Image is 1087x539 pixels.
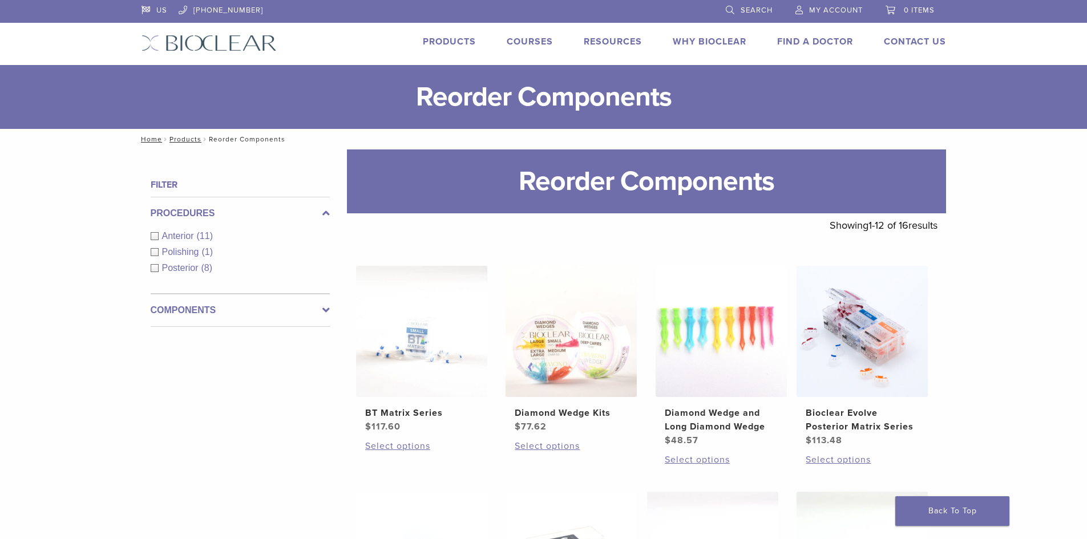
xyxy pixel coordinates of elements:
[201,136,209,142] span: /
[741,6,773,15] span: Search
[162,136,169,142] span: /
[868,219,908,232] span: 1-12 of 16
[656,266,787,397] img: Diamond Wedge and Long Diamond Wedge
[777,36,853,47] a: Find A Doctor
[806,406,919,433] h2: Bioclear Evolve Posterior Matrix Series
[365,421,401,432] bdi: 117.60
[665,406,778,433] h2: Diamond Wedge and Long Diamond Wedge
[151,206,330,220] label: Procedures
[356,266,487,397] img: BT Matrix Series
[151,303,330,317] label: Components
[895,496,1009,526] a: Back To Top
[665,435,671,446] span: $
[142,35,277,51] img: Bioclear
[355,266,488,433] a: BT Matrix SeriesBT Matrix Series $117.60
[506,266,637,397] img: Diamond Wedge Kits
[830,213,938,237] p: Showing results
[884,36,946,47] a: Contact Us
[162,263,201,273] span: Posterior
[507,36,553,47] a: Courses
[904,6,935,15] span: 0 items
[806,435,812,446] span: $
[151,178,330,192] h4: Filter
[796,266,929,447] a: Bioclear Evolve Posterior Matrix SeriesBioclear Evolve Posterior Matrix Series $113.48
[806,453,919,467] a: Select options for “Bioclear Evolve Posterior Matrix Series”
[162,231,197,241] span: Anterior
[505,266,638,433] a: Diamond Wedge KitsDiamond Wedge Kits $77.62
[673,36,746,47] a: Why Bioclear
[665,435,698,446] bdi: 48.57
[201,263,213,273] span: (8)
[201,247,213,257] span: (1)
[365,439,478,453] a: Select options for “BT Matrix Series”
[347,149,946,213] h1: Reorder Components
[138,135,162,143] a: Home
[515,406,628,420] h2: Diamond Wedge Kits
[809,6,863,15] span: My Account
[169,135,201,143] a: Products
[133,129,955,149] nav: Reorder Components
[655,266,788,447] a: Diamond Wedge and Long Diamond WedgeDiamond Wedge and Long Diamond Wedge $48.57
[665,453,778,467] a: Select options for “Diamond Wedge and Long Diamond Wedge”
[515,421,547,432] bdi: 77.62
[797,266,928,397] img: Bioclear Evolve Posterior Matrix Series
[162,247,202,257] span: Polishing
[806,435,842,446] bdi: 113.48
[365,421,371,432] span: $
[197,231,213,241] span: (11)
[584,36,642,47] a: Resources
[423,36,476,47] a: Products
[515,439,628,453] a: Select options for “Diamond Wedge Kits”
[365,406,478,420] h2: BT Matrix Series
[515,421,521,432] span: $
